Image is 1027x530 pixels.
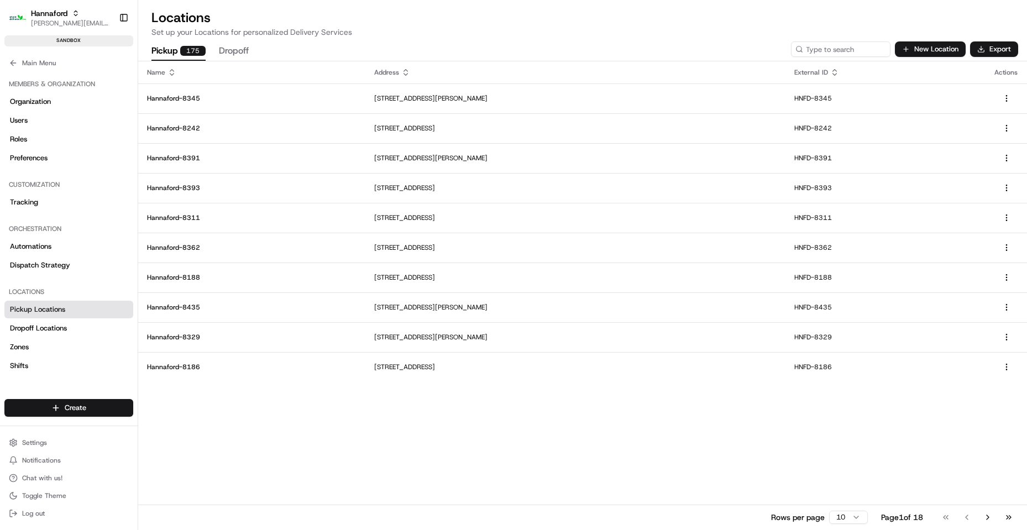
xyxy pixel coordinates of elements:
[10,153,48,163] span: Preferences
[10,116,28,125] span: Users
[10,260,70,270] span: Dispatch Strategy
[147,124,357,133] p: Hannaford-8242
[4,399,133,417] button: Create
[147,303,357,312] p: Hannaford-8435
[4,193,133,211] a: Tracking
[4,35,133,46] div: sandbox
[151,27,1014,38] p: Set up your Locations for personalized Delivery Services
[10,197,38,207] span: Tracking
[4,93,133,111] a: Organization
[10,97,51,107] span: Organization
[994,68,1018,77] div: Actions
[4,283,133,301] div: Locations
[4,470,133,486] button: Chat with us!
[4,488,133,503] button: Toggle Theme
[4,176,133,193] div: Customization
[374,68,777,77] div: Address
[4,301,133,318] a: Pickup Locations
[374,183,777,192] p: [STREET_ADDRESS]
[4,319,133,337] a: Dropoff Locations
[31,8,67,19] button: Hannaford
[151,9,1014,27] h2: Locations
[147,154,357,162] p: Hannaford-8391
[22,59,56,67] span: Main Menu
[180,46,206,56] div: 175
[147,94,357,103] p: Hannaford-8345
[4,149,133,167] a: Preferences
[147,213,357,222] p: Hannaford-8311
[4,256,133,274] a: Dispatch Strategy
[374,243,777,252] p: [STREET_ADDRESS]
[22,456,61,465] span: Notifications
[4,220,133,238] div: Orchestration
[22,509,45,518] span: Log out
[970,41,1018,57] button: Export
[4,357,133,375] a: Shifts
[151,42,206,61] button: Pickup
[10,361,28,371] span: Shifts
[4,435,133,450] button: Settings
[881,512,923,523] div: Page 1 of 18
[794,94,977,103] p: HNFD-8345
[4,453,133,468] button: Notifications
[794,68,977,77] div: External ID
[794,303,977,312] p: HNFD-8435
[374,303,777,312] p: [STREET_ADDRESS][PERSON_NAME]
[374,213,777,222] p: [STREET_ADDRESS]
[771,512,825,523] p: Rows per page
[147,273,357,282] p: Hannaford-8188
[794,273,977,282] p: HNFD-8188
[374,154,777,162] p: [STREET_ADDRESS][PERSON_NAME]
[791,41,890,57] input: Type to search
[10,323,67,333] span: Dropoff Locations
[794,154,977,162] p: HNFD-8391
[4,238,133,255] a: Automations
[147,243,357,252] p: Hannaford-8362
[4,112,133,129] a: Users
[22,438,47,447] span: Settings
[374,94,777,103] p: [STREET_ADDRESS][PERSON_NAME]
[794,363,977,371] p: HNFD-8186
[4,338,133,356] a: Zones
[4,4,114,31] button: HannafordHannaford[PERSON_NAME][EMAIL_ADDRESS][DOMAIN_NAME]
[4,506,133,521] button: Log out
[374,333,777,342] p: [STREET_ADDRESS][PERSON_NAME]
[794,124,977,133] p: HNFD-8242
[794,183,977,192] p: HNFD-8393
[147,68,357,77] div: Name
[22,491,66,500] span: Toggle Theme
[794,243,977,252] p: HNFD-8362
[219,42,249,61] button: Dropoff
[9,9,27,27] img: Hannaford
[374,273,777,282] p: [STREET_ADDRESS]
[10,134,27,144] span: Roles
[31,19,110,28] button: [PERSON_NAME][EMAIL_ADDRESS][DOMAIN_NAME]
[22,474,62,482] span: Chat with us!
[147,333,357,342] p: Hannaford-8329
[4,75,133,93] div: Members & Organization
[147,363,357,371] p: Hannaford-8186
[10,242,51,251] span: Automations
[10,305,65,314] span: Pickup Locations
[374,363,777,371] p: [STREET_ADDRESS]
[374,124,777,133] p: [STREET_ADDRESS]
[895,41,966,57] button: New Location
[794,333,977,342] p: HNFD-8329
[10,342,29,352] span: Zones
[4,55,133,71] button: Main Menu
[4,130,133,148] a: Roles
[794,213,977,222] p: HNFD-8311
[147,183,357,192] p: Hannaford-8393
[65,403,86,413] span: Create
